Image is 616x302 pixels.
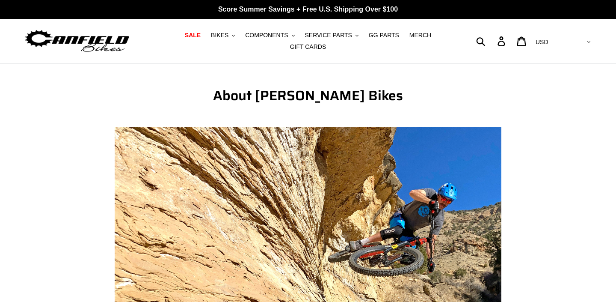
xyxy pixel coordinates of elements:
span: SERVICE PARTS [305,32,352,39]
span: SALE [185,32,201,39]
button: COMPONENTS [241,30,299,41]
a: GIFT CARDS [286,41,331,53]
button: BIKES [207,30,239,41]
input: Search [481,32,503,51]
span: COMPONENTS [245,32,288,39]
h1: About [PERSON_NAME] Bikes [115,87,501,104]
span: GIFT CARDS [290,43,326,51]
a: GG PARTS [364,30,403,41]
span: BIKES [211,32,228,39]
a: SALE [181,30,205,41]
span: GG PARTS [369,32,399,39]
span: MERCH [409,32,431,39]
button: SERVICE PARTS [300,30,362,41]
a: MERCH [405,30,435,41]
img: Canfield Bikes [24,28,130,55]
